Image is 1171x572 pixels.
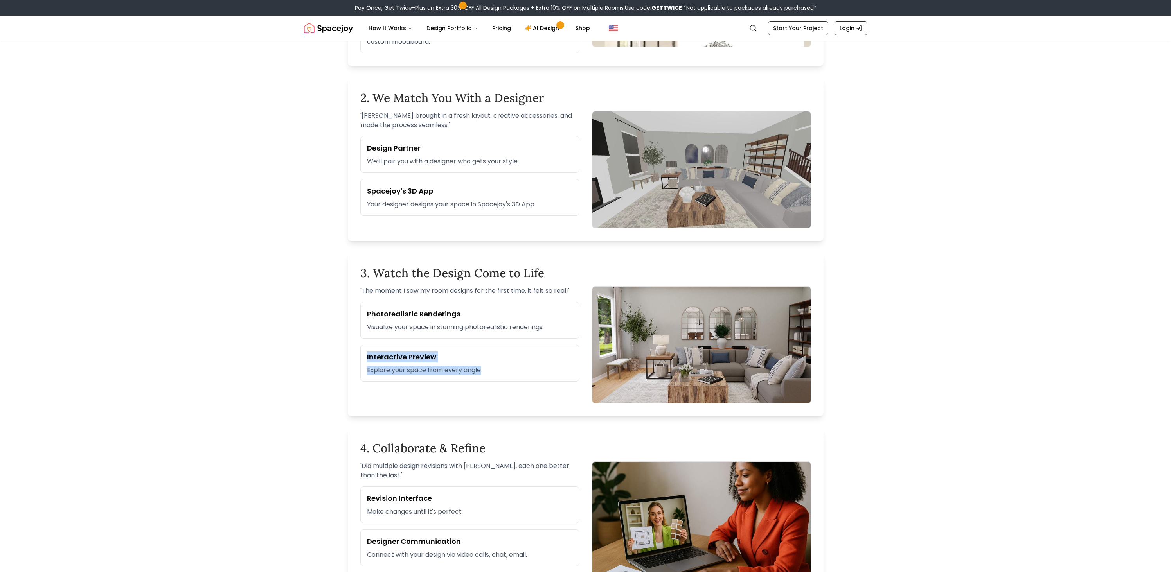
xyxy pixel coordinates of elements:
[592,286,811,403] img: Photorealisitc designs by Spacejoy
[835,21,867,35] a: Login
[625,4,682,12] span: Use code:
[569,20,596,36] a: Shop
[360,441,811,455] h2: 4. Collaborate & Refine
[362,20,419,36] button: How It Works
[360,111,579,130] p: ' [PERSON_NAME] brought in a fresh layout, creative accessories, and made the process seamless. '
[367,200,573,209] p: Your designer designs your space in Spacejoy's 3D App
[367,143,573,154] h3: Design Partner
[367,550,573,559] p: Connect with your design via video calls, chat, email.
[304,16,867,41] nav: Global
[362,20,596,36] nav: Main
[360,461,579,480] p: ' Did multiple design revisions with [PERSON_NAME], each one better than the last. '
[592,111,811,228] img: 3D App Design
[682,4,817,12] span: *Not applicable to packages already purchased*
[519,20,568,36] a: AI Design
[609,23,618,33] img: United States
[367,323,573,332] p: Visualize your space in stunning photorealistic renderings
[360,266,811,280] h2: 3. Watch the Design Come to Life
[304,20,353,36] a: Spacejoy
[304,20,353,36] img: Spacejoy Logo
[367,536,573,547] h3: Designer Communication
[367,493,573,504] h3: Revision Interface
[367,366,573,375] p: Explore your space from every angle
[367,186,573,197] h3: Spacejoy's 3D App
[651,4,682,12] b: GETTWICE
[768,21,828,35] a: Start Your Project
[367,308,573,319] h3: Photorealistic Renderings
[367,351,573,362] h3: Interactive Preview
[360,286,579,296] p: ' The moment I saw my room designs for the first time, it felt so real! '
[360,91,811,105] h2: 2. We Match You With a Designer
[367,157,573,166] p: We’ll pair you with a designer who gets your style.
[355,4,817,12] div: Pay Once, Get Twice-Plus an Extra 30% OFF All Design Packages + Extra 10% OFF on Multiple Rooms.
[486,20,517,36] a: Pricing
[367,507,573,516] p: Make changes until it's perfect
[420,20,484,36] button: Design Portfolio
